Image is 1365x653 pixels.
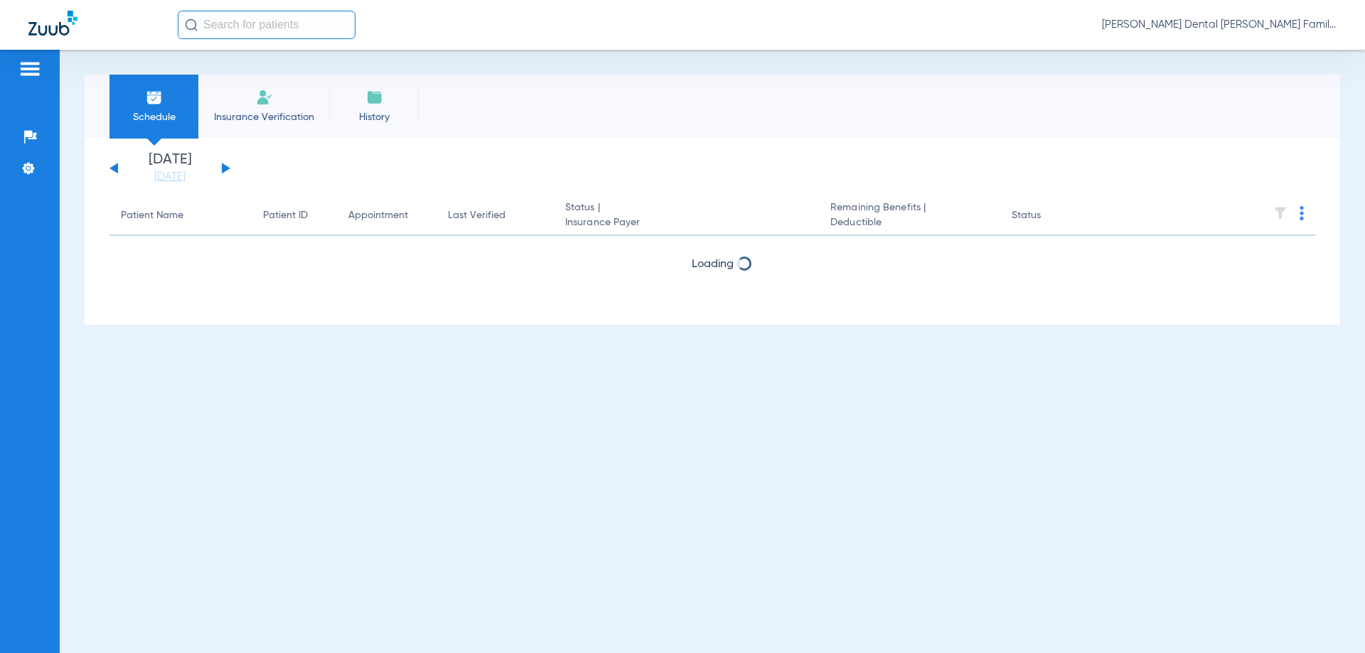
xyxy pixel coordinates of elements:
[1102,18,1337,32] span: [PERSON_NAME] Dental [PERSON_NAME] Family Dental
[1273,206,1288,220] img: filter.svg
[692,259,734,270] span: Loading
[448,208,505,223] div: Last Verified
[185,18,198,31] img: Search Icon
[121,208,183,223] div: Patient Name
[348,208,425,223] div: Appointment
[830,215,988,230] span: Deductible
[263,208,326,223] div: Patient ID
[341,110,408,124] span: History
[819,196,1000,236] th: Remaining Benefits |
[209,110,319,124] span: Insurance Verification
[256,89,273,106] img: Manual Insurance Verification
[366,89,383,106] img: History
[1000,196,1096,236] th: Status
[127,153,213,184] li: [DATE]
[18,60,41,77] img: hamburger-icon
[554,196,819,236] th: Status |
[120,110,188,124] span: Schedule
[565,215,808,230] span: Insurance Payer
[1300,206,1304,220] img: group-dot-blue.svg
[178,11,355,39] input: Search for patients
[127,170,213,184] a: [DATE]
[448,208,542,223] div: Last Verified
[121,208,240,223] div: Patient Name
[263,208,308,223] div: Patient ID
[146,89,163,106] img: Schedule
[28,11,77,36] img: Zuub Logo
[348,208,408,223] div: Appointment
